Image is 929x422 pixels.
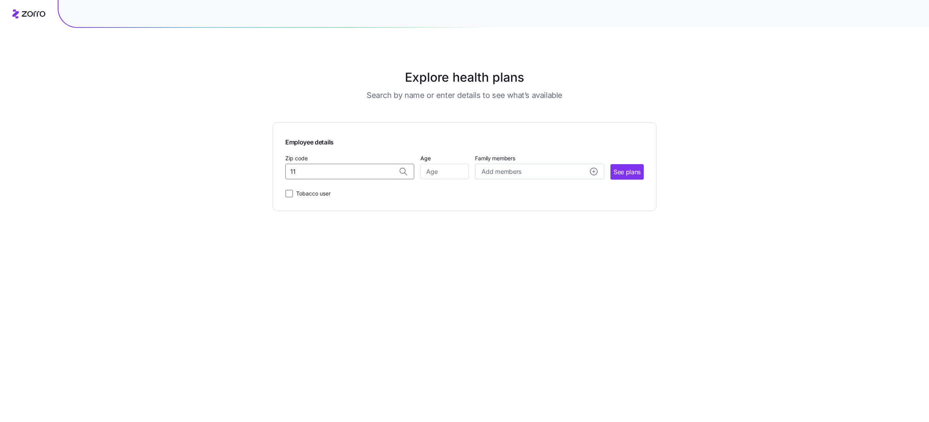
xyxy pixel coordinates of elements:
[590,168,598,175] svg: add icon
[482,167,521,177] span: Add members
[285,135,644,147] span: Employee details
[367,90,562,101] h3: Search by name or enter details to see what’s available
[293,189,331,198] label: Tobacco user
[420,154,431,163] label: Age
[475,154,604,162] span: Family members
[285,154,308,163] label: Zip code
[292,68,638,87] h1: Explore health plans
[285,164,414,179] input: Zip code
[614,167,641,177] span: See plans
[475,164,604,179] button: Add membersadd icon
[420,164,469,179] input: Age
[610,164,644,180] button: See plans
